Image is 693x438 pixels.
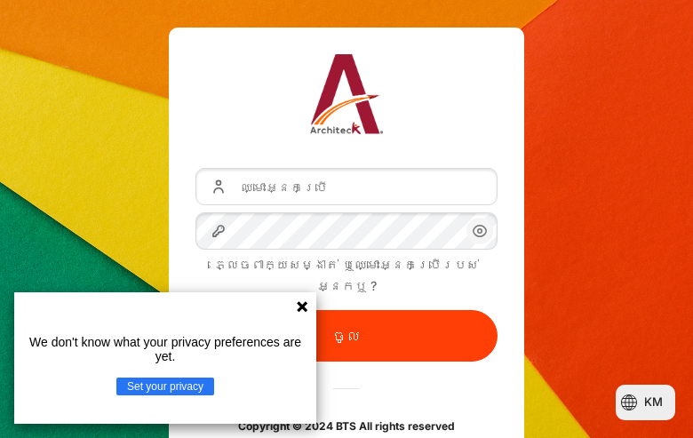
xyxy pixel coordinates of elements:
[116,378,214,395] button: Set your privacy
[238,419,455,433] strong: Copyright © 2024 BTS All rights reserved
[214,257,479,293] a: ភ្លេចពាក្យសម្ងាត់ ឬឈ្មោះអ្នកប្រើរបស់អ្នកឬ ?
[21,335,309,363] p: We don't know what your privacy preferences are yet.
[616,385,675,420] button: Languages
[195,168,498,205] input: ឈ្មោះអ្នកប្រើ
[310,54,384,141] a: Architeck
[310,54,384,134] img: Architeck
[195,310,498,362] button: ចូល
[644,394,663,411] span: km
